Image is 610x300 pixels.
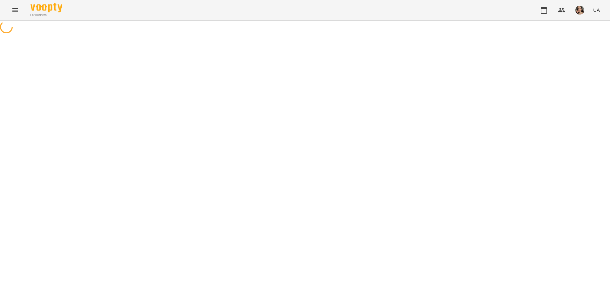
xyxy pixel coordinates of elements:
img: aaa0aa5797c5ce11638e7aad685b53dd.jpeg [575,6,584,15]
span: For Business [30,13,62,17]
button: UA [591,4,602,16]
img: Voopty Logo [30,3,62,12]
span: UA [593,7,600,13]
button: Menu [8,3,23,18]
